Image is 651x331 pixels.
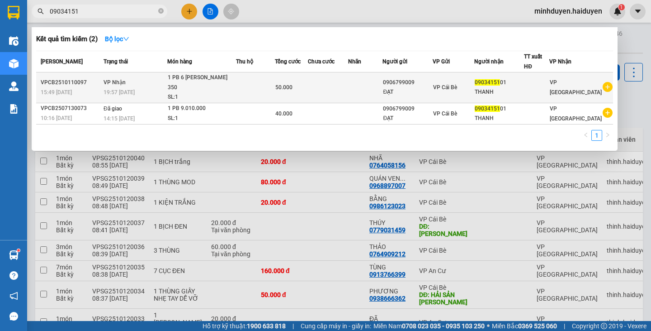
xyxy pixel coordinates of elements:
img: warehouse-icon [9,82,19,91]
span: Tổng cước [275,58,301,65]
span: 10:16 [DATE] [41,115,72,121]
div: 01 [475,104,524,114]
div: 1 PB 9.010.000 [168,104,236,114]
span: VP [GEOGRAPHIC_DATA] [550,79,602,96]
img: warehouse-icon [9,36,19,46]
strong: Bộ lọc [105,35,129,43]
span: 15:49 [DATE] [41,89,72,96]
span: notification [9,292,18,300]
span: question-circle [9,271,18,280]
li: 1 [591,130,602,141]
span: Trạng thái [104,58,128,65]
span: 40.000 [275,110,292,117]
button: left [580,130,591,141]
span: VP Cái Bè [433,84,457,91]
div: ĐẠT [383,114,432,123]
h3: Kết quả tìm kiếm ( 2 ) [36,34,98,44]
span: left [583,132,589,138]
img: solution-icon [9,104,19,114]
span: Đã giao [104,106,122,112]
span: 50.000 [275,84,292,91]
span: VP Gửi [433,58,450,65]
div: 01 [475,78,524,87]
div: VPCB2510110097 [41,78,101,87]
sup: 1 [17,249,20,252]
img: logo-vxr [8,6,19,19]
span: Người gửi [382,58,407,65]
div: ĐẠT [383,87,432,97]
div: 0906799009 [383,104,432,114]
div: 0906799009 [383,78,432,87]
span: [PERSON_NAME] [41,58,83,65]
span: 19:57 [DATE] [104,89,135,96]
div: THANH [475,114,524,123]
span: right [605,132,610,138]
div: VPCB2507130073 [41,104,101,113]
span: VP Cái Bè [433,110,457,117]
span: 14:15 [DATE] [104,115,135,122]
li: Previous Page [580,130,591,141]
span: Người nhận [474,58,504,65]
span: down [123,36,129,42]
img: warehouse-icon [9,59,19,68]
span: message [9,312,18,321]
span: Thu hộ [236,58,253,65]
a: 1 [592,130,602,140]
li: Next Page [602,130,613,141]
span: plus-circle [603,82,613,92]
span: VP Nhận [104,79,126,86]
span: close-circle [158,8,164,14]
span: Chưa cước [308,58,335,65]
span: VP Nhận [549,58,571,65]
span: VP [GEOGRAPHIC_DATA] [550,106,602,122]
div: SL: 1 [168,92,236,102]
span: 09034151 [475,79,500,86]
span: 09034151 [475,106,500,112]
span: close-circle [158,7,164,16]
span: plus-circle [603,108,613,118]
img: warehouse-icon [9,250,19,260]
span: Nhãn [348,58,361,65]
div: SL: 1 [168,114,236,124]
span: search [38,8,44,14]
div: 1 PB 6 [PERSON_NAME] 350 [168,73,236,92]
button: right [602,130,613,141]
input: Tìm tên, số ĐT hoặc mã đơn [50,6,156,16]
button: Bộ lọcdown [98,32,137,46]
div: THANH [475,87,524,97]
span: TT xuất HĐ [524,53,542,70]
span: Món hàng [167,58,192,65]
